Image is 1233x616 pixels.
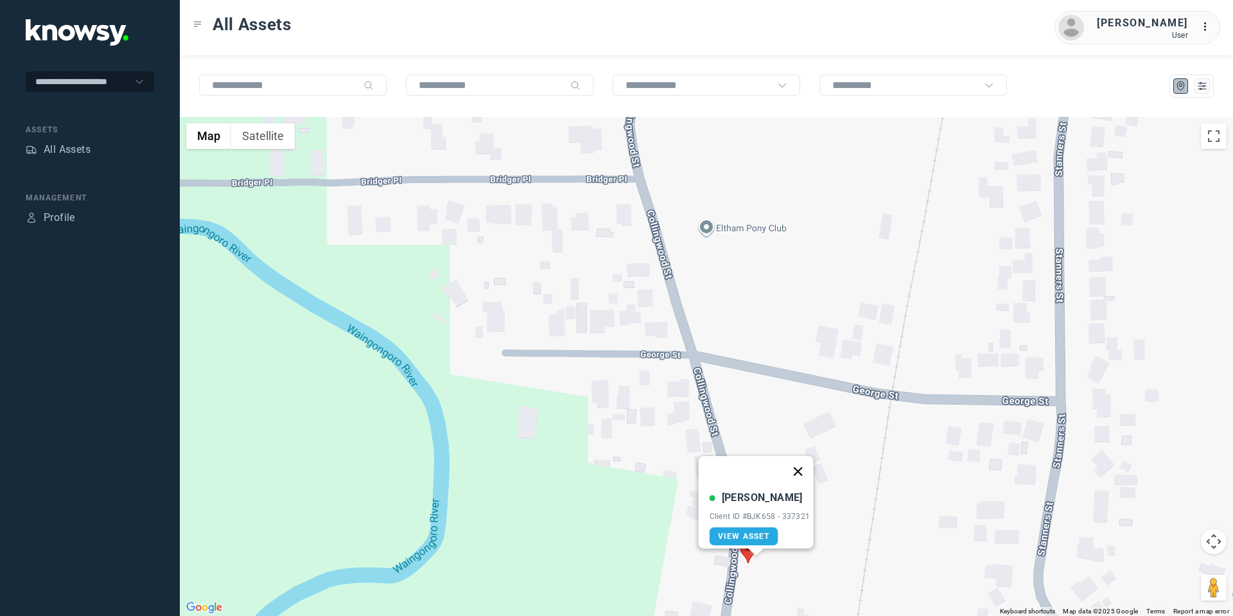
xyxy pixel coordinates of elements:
[1097,15,1188,31] div: [PERSON_NAME]
[26,19,128,46] img: Application Logo
[1175,80,1187,92] div: Map
[718,532,770,541] span: View Asset
[1097,31,1188,40] div: User
[1201,19,1216,35] div: :
[193,20,202,29] div: Toggle Menu
[710,527,778,545] a: View Asset
[1058,15,1084,40] img: avatar.png
[782,456,813,487] button: Close
[183,599,225,616] img: Google
[363,80,374,91] div: Search
[1201,123,1227,149] button: Toggle fullscreen view
[26,210,75,225] a: ProfileProfile
[213,13,292,36] span: All Assets
[710,512,810,521] div: Client ID #BJK658 - 337321
[26,192,154,204] div: Management
[231,123,295,149] button: Show satellite imagery
[183,599,225,616] a: Open this area in Google Maps (opens a new window)
[1201,19,1216,37] div: :
[722,490,803,506] div: [PERSON_NAME]
[26,124,154,136] div: Assets
[186,123,231,149] button: Show street map
[1146,608,1166,615] a: Terms (opens in new tab)
[44,142,91,157] div: All Assets
[26,212,37,224] div: Profile
[1173,608,1229,615] a: Report a map error
[570,80,581,91] div: Search
[1000,607,1055,616] button: Keyboard shortcuts
[1063,608,1138,615] span: Map data ©2025 Google
[1201,529,1227,554] button: Map camera controls
[1201,575,1227,601] button: Drag Pegman onto the map to open Street View
[1196,80,1208,92] div: List
[44,210,75,225] div: Profile
[26,144,37,155] div: Assets
[1202,22,1214,31] tspan: ...
[26,142,91,157] a: AssetsAll Assets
